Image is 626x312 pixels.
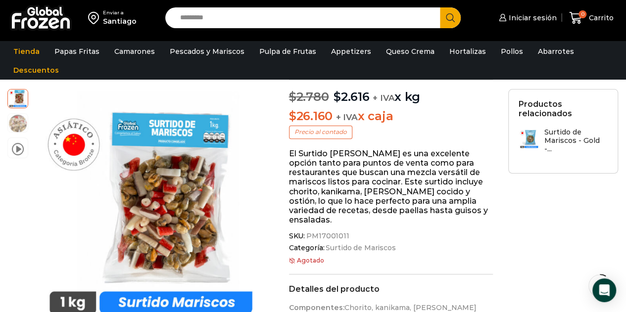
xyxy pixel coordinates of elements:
button: Search button [440,7,461,28]
span: + IVA [336,112,358,122]
a: Pulpa de Frutas [254,42,321,61]
p: El Surtido [PERSON_NAME] es una excelente opción tanto para puntos de venta como para restaurante... [289,149,493,225]
a: Appetizers [326,42,376,61]
p: Agotado [289,257,493,264]
a: Descuentos [8,61,64,80]
bdi: 2.780 [289,89,329,104]
p: Precio al contado [289,126,352,138]
p: x caja [289,109,493,124]
span: + IVA [373,93,394,103]
span: Carrito [586,13,614,23]
a: Queso Crema [381,42,439,61]
h2: Productos relacionados [519,99,608,118]
span: 0 [578,10,586,18]
a: Iniciar sesión [496,8,557,28]
a: Surtido de Mariscos [324,244,395,252]
span: $ [334,89,341,104]
span: $ [289,109,296,123]
div: Santiago [103,16,137,26]
span: $ [289,89,296,104]
strong: Componentes: [289,303,344,312]
h2: Detalles del producto [289,284,493,294]
a: Surtido de Mariscos - Gold -... [519,128,608,158]
a: Camarones [109,42,160,61]
span: surtido de mariscos bronze [8,114,28,134]
a: Abarrotes [533,42,579,61]
a: Hortalizas [444,42,491,61]
span: Categoría: [289,244,493,252]
a: 0 Carrito [567,6,616,30]
bdi: 2.616 [334,89,370,104]
bdi: 26.160 [289,109,333,123]
h3: Surtido de Mariscos - Gold -... [544,128,608,153]
div: Open Intercom Messenger [592,278,616,302]
img: address-field-icon.svg [88,9,103,26]
span: Iniciar sesión [506,13,557,23]
span: surtido-bronze [8,88,28,108]
div: Enviar a [103,9,137,16]
a: Tienda [8,42,45,61]
a: Pescados y Mariscos [165,42,249,61]
p: x kg [289,80,493,104]
span: PM17001011 [305,232,349,240]
span: SKU: [289,232,493,240]
a: Papas Fritas [49,42,104,61]
a: Pollos [496,42,528,61]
